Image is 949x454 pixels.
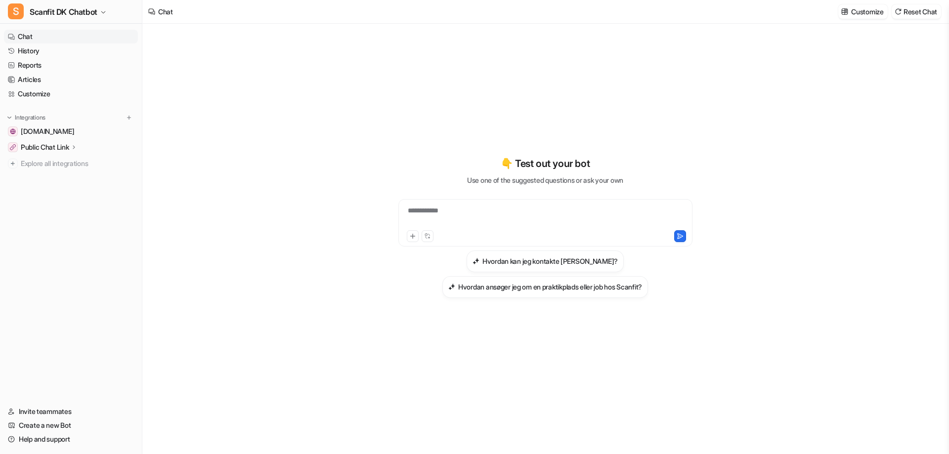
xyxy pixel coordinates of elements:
img: explore all integrations [8,159,18,168]
a: Help and support [4,432,138,446]
p: Integrations [15,114,45,122]
a: Chat [4,30,138,43]
h3: Hvordan kan jeg kontakte [PERSON_NAME]? [482,256,618,266]
span: Scanfit DK Chatbot [30,5,97,19]
a: History [4,44,138,58]
p: Use one of the suggested questions or ask your own [467,175,623,185]
img: Public Chat Link [10,144,16,150]
img: menu_add.svg [126,114,132,121]
button: Customize [838,4,887,19]
span: [DOMAIN_NAME] [21,126,74,136]
a: Reports [4,58,138,72]
p: Customize [851,6,883,17]
button: Reset Chat [892,4,941,19]
img: customize [841,8,848,15]
div: Chat [158,6,173,17]
img: expand menu [6,114,13,121]
img: scanfit.dk [10,128,16,134]
img: Hvordan ansøger jeg om en praktikplads eller job hos Scanfit? [448,283,455,290]
a: Invite teammates [4,405,138,418]
a: Customize [4,87,138,101]
a: Articles [4,73,138,86]
a: scanfit.dk[DOMAIN_NAME] [4,124,138,138]
span: Explore all integrations [21,156,134,171]
img: Hvordan kan jeg kontakte Scanfit? [473,257,479,265]
a: Explore all integrations [4,157,138,170]
button: Hvordan ansøger jeg om en praktikplads eller job hos Scanfit?Hvordan ansøger jeg om en praktikpla... [442,276,648,298]
p: 👇 Test out your bot [501,156,590,171]
button: Hvordan kan jeg kontakte Scanfit?Hvordan kan jeg kontakte [PERSON_NAME]? [467,250,624,272]
a: Create a new Bot [4,418,138,432]
span: S [8,3,24,19]
h3: Hvordan ansøger jeg om en praktikplads eller job hos Scanfit? [458,282,642,292]
p: Public Chat Link [21,142,69,152]
img: reset [895,8,902,15]
button: Integrations [4,113,48,123]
